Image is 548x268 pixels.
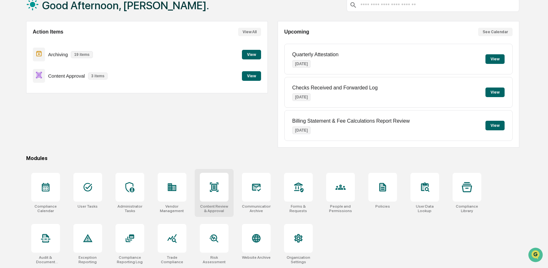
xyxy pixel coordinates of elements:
[116,204,144,213] div: Administrator Tasks
[53,80,79,87] span: Attestations
[88,73,108,80] p: 3 items
[242,255,271,260] div: Website Archive
[284,29,309,35] h2: Upcoming
[242,204,271,213] div: Communications Archive
[116,255,144,264] div: Compliance Reporting Log
[292,60,311,68] p: [DATE]
[6,93,11,98] div: 🔎
[453,204,481,213] div: Compliance Library
[242,73,261,79] a: View
[284,255,313,264] div: Organization Settings
[109,51,116,58] button: Start new chat
[64,108,77,113] span: Pylon
[292,118,410,124] p: Billing Statement & Fee Calculations Report Review
[4,90,43,102] a: 🔎Data Lookup
[6,49,18,60] img: 1746055101610-c473b297-6a78-478c-a979-82029cc54cd1
[242,51,261,57] a: View
[242,50,261,59] button: View
[158,255,186,264] div: Trade Compliance
[78,204,98,209] div: User Tasks
[31,255,60,264] div: Audit & Document Logs
[485,54,505,64] button: View
[48,52,68,57] p: Archiving
[71,51,93,58] p: 19 items
[292,93,311,101] p: [DATE]
[4,78,44,89] a: 🖐️Preclearance
[200,255,229,264] div: Risk Assessment
[73,255,102,264] div: Exception Reporting
[44,78,82,89] a: 🗄️Attestations
[48,73,85,79] p: Content Approval
[410,204,439,213] div: User Data Lookup
[46,81,51,86] div: 🗄️
[22,55,81,60] div: We're available if you need us!
[238,28,261,36] button: View All
[22,49,105,55] div: Start new chat
[292,126,311,134] p: [DATE]
[485,88,505,97] button: View
[6,13,116,24] p: How can we help?
[13,80,41,87] span: Preclearance
[292,85,378,91] p: Checks Received and Forwarded Log
[45,108,77,113] a: Powered byPylon
[6,81,11,86] div: 🖐️
[284,204,313,213] div: Forms & Requests
[292,52,339,57] p: Quarterly Attestation
[478,28,513,36] button: See Calendar
[200,204,229,213] div: Content Review & Approval
[26,155,519,161] div: Modules
[528,247,545,264] iframe: Open customer support
[33,29,64,35] h2: Action Items
[242,71,261,81] button: View
[485,121,505,130] button: View
[13,93,40,99] span: Data Lookup
[375,204,390,209] div: Policies
[31,204,60,213] div: Compliance Calendar
[158,204,186,213] div: Vendor Management
[326,204,355,213] div: People and Permissions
